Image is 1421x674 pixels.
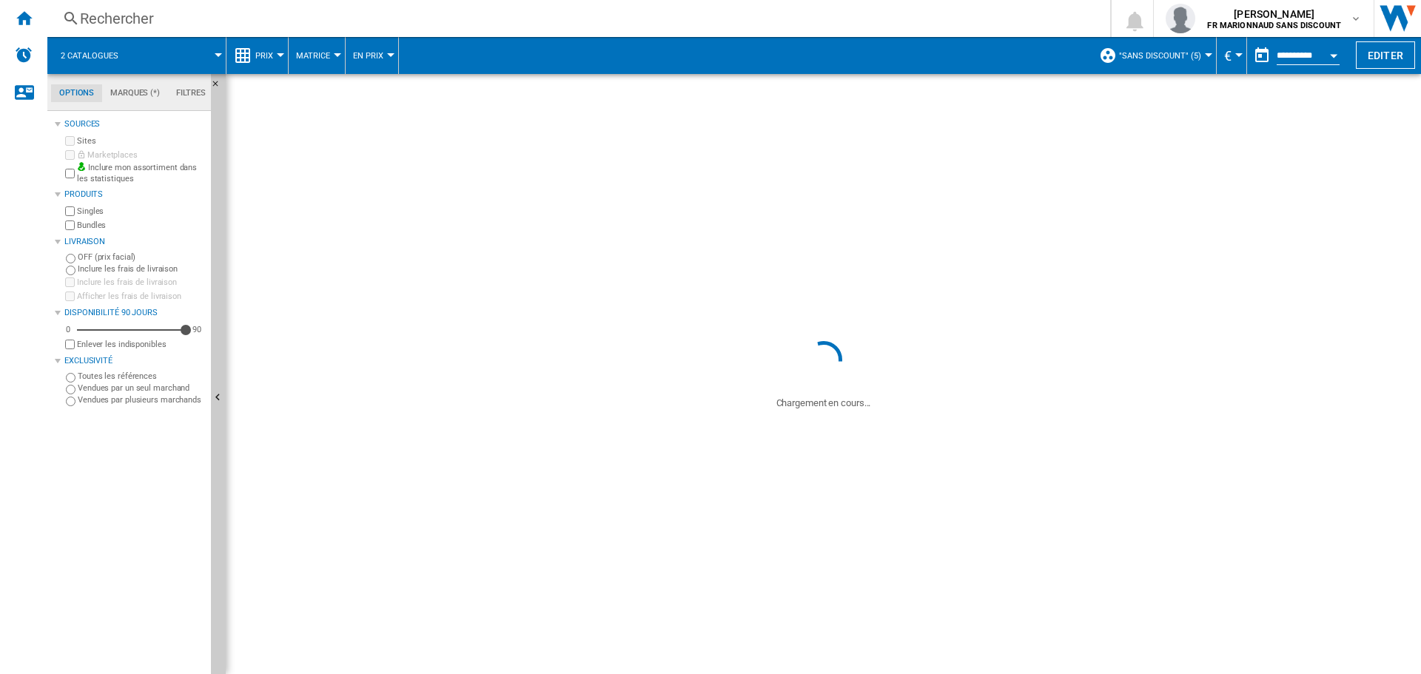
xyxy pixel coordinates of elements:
button: "SANS DISCOUNT" (5) [1119,37,1209,74]
input: Sites [65,136,75,146]
input: Singles [65,206,75,216]
img: profile.jpg [1166,4,1195,33]
div: Livraison [64,236,205,248]
label: Bundles [77,220,205,231]
button: Masquer [211,74,229,101]
span: "SANS DISCOUNT" (5) [1119,51,1201,61]
label: OFF (prix facial) [78,252,205,263]
div: 90 [189,324,205,335]
span: Matrice [296,51,330,61]
div: Rechercher [80,8,1072,29]
input: OFF (prix facial) [66,254,75,263]
input: Inclure mon assortiment dans les statistiques [65,164,75,183]
button: En Prix [353,37,391,74]
md-tab-item: Marques (*) [102,84,168,102]
input: Inclure les frais de livraison [66,266,75,275]
md-tab-item: Filtres [168,84,214,102]
input: Vendues par un seul marchand [66,385,75,394]
button: Prix [255,37,280,74]
label: Vendues par un seul marchand [78,383,205,394]
b: FR MARIONNAUD SANS DISCOUNT [1207,21,1341,30]
label: Enlever les indisponibles [77,339,205,350]
label: Inclure les frais de livraison [77,277,205,288]
div: Produits [64,189,205,200]
input: Vendues par plusieurs marchands [66,397,75,406]
input: Marketplaces [65,150,75,160]
img: mysite-bg-18x18.png [77,162,86,171]
label: Sites [77,135,205,146]
input: Afficher les frais de livraison [65,340,75,349]
input: Bundles [65,220,75,230]
div: "SANS DISCOUNT" (5) [1099,37,1209,74]
div: Disponibilité 90 Jours [64,307,205,319]
div: 2 catalogues [55,37,218,74]
label: Inclure mon assortiment dans les statistiques [77,162,205,185]
span: En Prix [353,51,383,61]
button: Editer [1356,41,1415,69]
input: Afficher les frais de livraison [65,291,75,301]
label: Vendues par plusieurs marchands [78,394,205,405]
input: Inclure les frais de livraison [65,277,75,287]
md-tab-item: Options [51,84,102,102]
label: Marketplaces [77,149,205,161]
label: Afficher les frais de livraison [77,291,205,302]
img: alerts-logo.svg [15,46,33,64]
button: md-calendar [1247,41,1277,70]
button: Open calendar [1320,40,1347,67]
label: Inclure les frais de livraison [78,263,205,274]
div: 0 [62,324,74,335]
span: 2 catalogues [61,51,118,61]
span: [PERSON_NAME] [1207,7,1341,21]
label: Singles [77,206,205,217]
div: Prix [234,37,280,74]
label: Toutes les références [78,371,205,382]
button: 2 catalogues [61,37,133,74]
span: € [1224,48,1232,64]
div: Exclusivité [64,355,205,367]
div: Sources [64,118,205,130]
button: € [1224,37,1239,74]
md-slider: Disponibilité [77,323,186,337]
input: Toutes les références [66,373,75,383]
span: Prix [255,51,273,61]
md-menu: Currency [1217,37,1247,74]
button: Matrice [296,37,337,74]
ng-transclude: Chargement en cours... [776,397,871,408]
